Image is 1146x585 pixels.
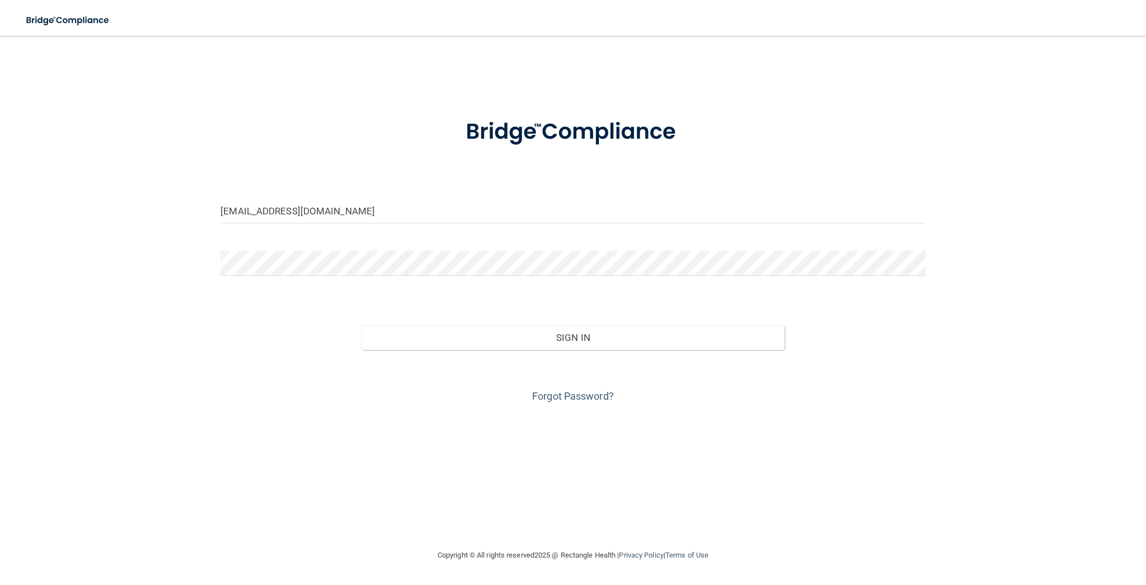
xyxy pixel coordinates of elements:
img: bridge_compliance_login_screen.278c3ca4.svg [443,103,703,161]
a: Terms of Use [665,551,708,559]
a: Forgot Password? [532,390,614,402]
button: Sign In [361,325,785,350]
div: Copyright © All rights reserved 2025 @ Rectangle Health | | [369,537,777,573]
img: bridge_compliance_login_screen.278c3ca4.svg [17,9,120,32]
a: Privacy Policy [619,551,663,559]
input: Email [220,198,926,223]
